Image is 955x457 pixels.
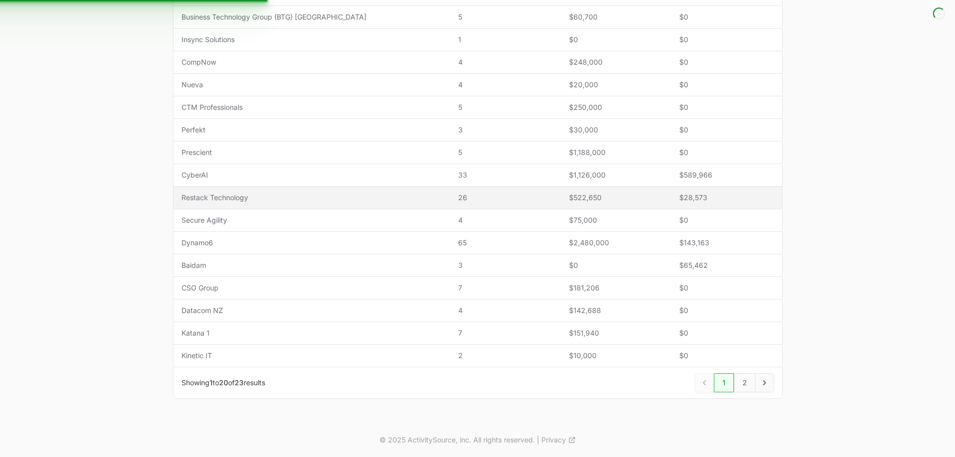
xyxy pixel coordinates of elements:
[679,12,774,22] span: $0
[458,80,552,90] span: 4
[458,12,552,22] span: 5
[569,147,663,158] span: $1,188,000
[679,215,774,225] span: $0
[569,283,663,293] span: $181,206
[458,260,552,270] span: 3
[679,328,774,338] span: $0
[569,125,663,135] span: $30,000
[181,260,443,270] span: Baidam
[181,35,443,45] span: Insync Solutions
[755,373,774,392] a: Next
[181,306,443,316] span: Datacom NZ
[569,35,663,45] span: $0
[569,260,663,270] span: $0
[569,12,663,22] span: $60,700
[219,378,228,387] span: 20
[181,328,443,338] span: Katana 1
[181,125,443,135] span: Perfekt
[458,147,552,158] span: 5
[458,306,552,316] span: 4
[458,283,552,293] span: 7
[679,193,774,203] span: $28,573
[679,283,774,293] span: $0
[379,435,535,445] p: © 2025 ActivitySource, inc. All rights reserved.
[181,351,443,361] span: Kinetic IT
[181,215,443,225] span: Secure Agility
[569,80,663,90] span: $20,000
[181,80,443,90] span: Nueva
[458,170,552,180] span: 33
[458,215,552,225] span: 4
[181,238,443,248] span: Dynamo6
[569,102,663,112] span: $250,000
[181,12,443,22] span: Business Technology Group (BTG) [GEOGRAPHIC_DATA]
[679,57,774,67] span: $0
[569,193,663,203] span: $522,650
[458,328,552,338] span: 7
[679,306,774,316] span: $0
[458,102,552,112] span: 5
[458,193,552,203] span: 26
[679,238,774,248] span: $143,163
[679,35,774,45] span: $0
[679,147,774,158] span: $0
[181,102,443,112] span: CTM Professionals
[458,57,552,67] span: 4
[181,147,443,158] span: Prescient
[679,170,774,180] span: $589,966
[679,260,774,270] span: $65,462
[679,80,774,90] span: $0
[458,351,552,361] span: 2
[569,170,663,180] span: $1,126,000
[569,328,663,338] span: $151,940
[679,102,774,112] span: $0
[569,215,663,225] span: $75,000
[569,306,663,316] span: $142,688
[541,435,576,445] a: Privacy
[679,351,774,361] span: $0
[181,57,443,67] span: CompNow
[458,35,552,45] span: 1
[537,435,539,445] span: |
[458,238,552,248] span: 65
[714,373,734,392] a: 1
[181,193,443,203] span: Restack Technology
[569,57,663,67] span: $248,000
[181,283,443,293] span: CSO Group
[734,373,755,392] a: 2
[458,125,552,135] span: 3
[181,378,265,388] p: Showing to of results
[569,238,663,248] span: $2,480,000
[569,351,663,361] span: $10,000
[235,378,244,387] span: 23
[210,378,213,387] span: 1
[679,125,774,135] span: $0
[181,170,443,180] span: CyberAI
